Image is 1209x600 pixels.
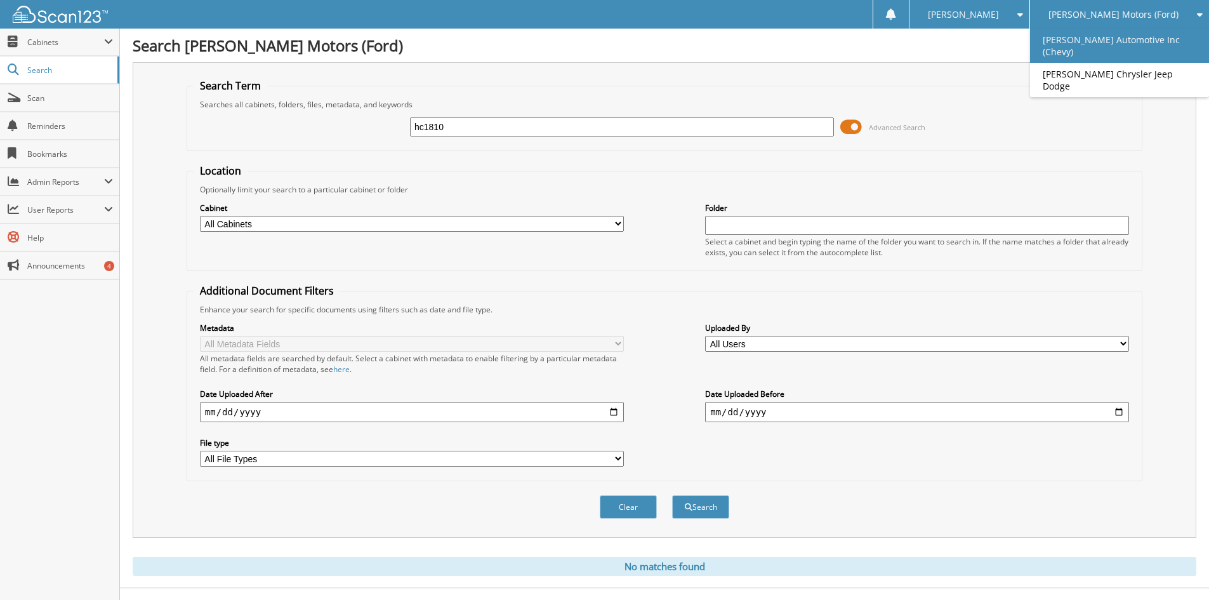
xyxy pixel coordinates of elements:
label: Uploaded By [705,323,1129,333]
button: Clear [600,495,657,519]
img: scan123-logo-white.svg [13,6,108,23]
div: Select a cabinet and begin typing the name of the folder you want to search in. If the name match... [705,236,1129,258]
span: [PERSON_NAME] Motors (Ford) [1048,11,1179,18]
span: User Reports [27,204,104,215]
label: Date Uploaded Before [705,389,1129,399]
legend: Location [194,164,248,178]
legend: Additional Document Filters [194,284,340,298]
label: Date Uploaded After [200,389,624,399]
a: here [333,364,350,375]
h1: Search [PERSON_NAME] Motors (Ford) [133,35,1196,56]
label: File type [200,437,624,448]
div: Optionally limit your search to a particular cabinet or folder [194,184,1135,195]
legend: Search Term [194,79,267,93]
input: end [705,402,1129,422]
div: No matches found [133,557,1196,576]
span: [PERSON_NAME] [928,11,999,18]
div: 4 [104,261,114,271]
span: Bookmarks [27,149,113,159]
span: Help [27,232,113,243]
a: [PERSON_NAME] Chrysler Jeep Dodge [1030,63,1209,97]
span: Cabinets [27,37,104,48]
label: Cabinet [200,203,624,213]
a: [PERSON_NAME] Automotive Inc (Chevy) [1030,29,1209,63]
span: Reminders [27,121,113,131]
label: Folder [705,203,1129,213]
span: Advanced Search [869,123,925,132]
span: Search [27,65,111,76]
input: start [200,402,624,422]
span: Scan [27,93,113,103]
div: Enhance your search for specific documents using filters such as date and file type. [194,304,1135,315]
label: Metadata [200,323,624,333]
button: Search [672,495,729,519]
span: Announcements [27,260,113,271]
div: All metadata fields are searched by default. Select a cabinet with metadata to enable filtering b... [200,353,624,375]
div: Searches all cabinets, folders, files, metadata, and keywords [194,99,1135,110]
span: Admin Reports [27,177,104,187]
